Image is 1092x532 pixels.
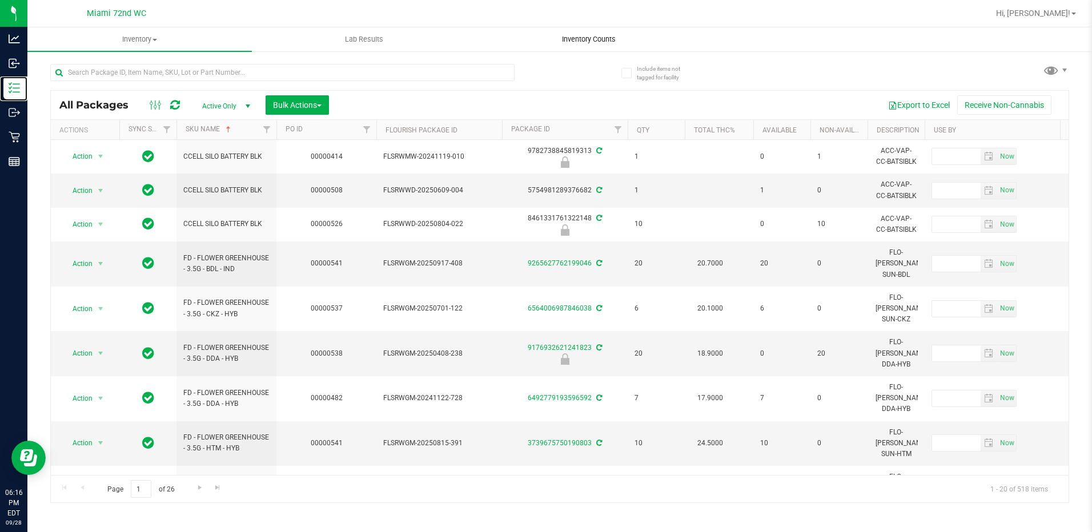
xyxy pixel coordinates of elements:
span: Set Current date [997,300,1017,317]
span: 7 [635,393,678,404]
span: FLSRWGM-20241122-728 [383,393,495,404]
span: Inventory Counts [547,34,631,45]
a: Flourish Package ID [386,126,457,134]
span: Action [62,183,93,199]
span: select [94,183,108,199]
span: select [94,390,108,406]
button: Receive Non-Cannabis [957,95,1051,115]
span: 20.1000 [692,300,729,317]
div: 8461331761322148 [500,213,629,235]
span: 20 [760,258,804,269]
span: In Sync [142,345,154,361]
a: Filter [258,120,276,139]
span: FLSRWGM-20250815-391 [383,438,495,449]
span: FD - FLOWER GREENHOUSE - 3.5G - DDA - HYB [183,342,270,364]
a: Description [877,126,920,134]
button: Bulk Actions [266,95,329,115]
p: 09/28 [5,518,22,527]
span: select [981,435,997,451]
span: select [981,183,997,199]
span: 0 [817,185,861,196]
span: CCELL SILO BATTERY BLK [183,219,270,229]
a: Lab Results [252,27,476,51]
inline-svg: Retail [9,131,20,143]
span: 20 [635,258,678,269]
span: select [997,435,1016,451]
span: Sync from Compliance System [595,186,602,194]
span: In Sync [142,390,154,406]
span: Action [62,345,93,361]
span: FLSRWGM-20250917-408 [383,258,495,269]
span: Sync from Compliance System [595,439,602,447]
span: All Packages [59,99,140,111]
span: In Sync [142,182,154,198]
span: select [94,216,108,232]
div: FLO-[PERSON_NAME]-DDA-HYB [874,336,918,371]
inline-svg: Outbound [9,107,20,118]
span: Lab Results [330,34,399,45]
div: FLO-[PERSON_NAME]-SUN-LMZ [874,470,918,506]
inline-svg: Reports [9,156,20,167]
div: FLO-[PERSON_NAME]-DDA-HYB [874,381,918,416]
span: 10 [635,219,678,229]
span: Action [62,390,93,406]
span: select [997,256,1016,272]
span: Set Current date [997,345,1017,362]
a: Sync Status [129,125,172,133]
a: 00000482 [311,394,343,402]
span: FLSRWWD-20250609-004 [383,185,495,196]
a: Filter [609,120,628,139]
span: select [94,435,108,451]
button: Export to Excel [881,95,957,115]
span: select [94,345,108,361]
span: Action [62,301,93,317]
span: 17.9000 [692,390,729,406]
span: Bulk Actions [273,100,322,110]
div: Newly Received [500,353,629,365]
span: select [94,256,108,272]
span: Miami 72nd WC [87,9,146,18]
div: Newly Received [500,224,629,236]
a: 00000526 [311,220,343,228]
div: ACC-VAP-CC-BATSIBLK [874,212,918,236]
a: 9176932621241823 [528,344,592,352]
span: FD - FLOWER GREENHOUSE - 3.5G - DDA - HYB [183,388,270,409]
span: 6 [635,303,678,314]
inline-svg: Inventory [9,82,20,94]
span: Sync from Compliance System [595,394,602,402]
div: 9782738845819313 [500,146,629,168]
span: 20.7000 [692,255,729,272]
span: 1 [635,151,678,162]
span: 10 [760,438,804,449]
a: Qty [637,126,649,134]
span: 1 [760,185,804,196]
span: select [997,216,1016,232]
span: Set Current date [997,390,1017,406]
span: 0 [760,219,804,229]
a: Go to the next page [191,480,208,495]
span: 0 [760,348,804,359]
div: FLO-[PERSON_NAME]-SUN-BDL [874,246,918,281]
span: select [94,148,108,164]
span: Page of 26 [98,480,184,498]
span: Sync from Compliance System [595,214,602,222]
span: 1 [635,185,678,196]
span: select [981,390,997,406]
span: FLSRWWD-20250804-022 [383,219,495,229]
input: 1 [131,480,151,498]
a: 00000541 [311,259,343,267]
span: select [981,216,997,232]
span: CCELL SILO BATTERY BLK [183,185,270,196]
span: select [997,345,1016,361]
span: 10 [635,438,678,449]
span: Action [62,148,93,164]
span: Action [62,256,93,272]
span: Action [62,435,93,451]
div: ACC-VAP-CC-BATSIBLK [874,178,918,202]
div: FLO-[PERSON_NAME]-SUN-CKZ [874,291,918,327]
span: Sync from Compliance System [595,344,602,352]
span: Set Current date [997,182,1017,199]
span: Include items not tagged for facility [637,65,694,82]
span: 0 [817,303,861,314]
span: In Sync [142,216,154,232]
